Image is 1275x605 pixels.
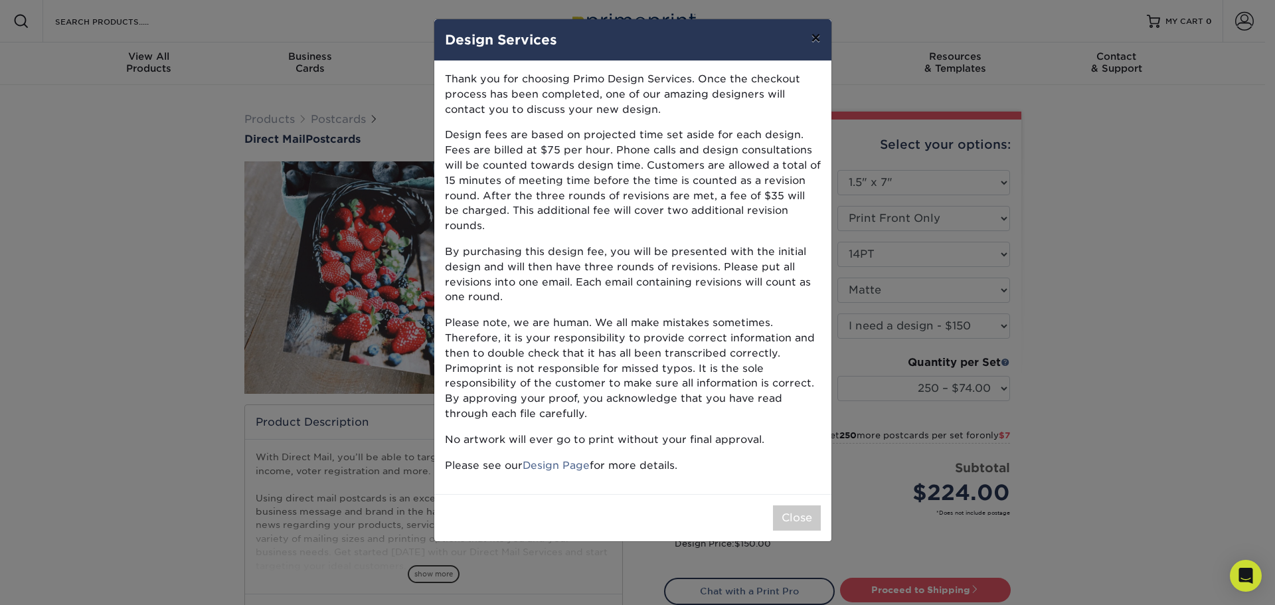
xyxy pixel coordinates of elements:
[1230,560,1262,592] div: Open Intercom Messenger
[800,19,831,56] button: ×
[445,128,821,234] p: Design fees are based on projected time set aside for each design. Fees are billed at $75 per hou...
[445,30,821,50] h4: Design Services
[445,432,821,448] p: No artwork will ever go to print without your final approval.
[445,72,821,117] p: Thank you for choosing Primo Design Services. Once the checkout process has been completed, one o...
[445,315,821,422] p: Please note, we are human. We all make mistakes sometimes. Therefore, it is your responsibility t...
[523,459,590,472] a: Design Page
[773,505,821,531] button: Close
[445,244,821,305] p: By purchasing this design fee, you will be presented with the initial design and will then have t...
[445,458,821,474] p: Please see our for more details.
